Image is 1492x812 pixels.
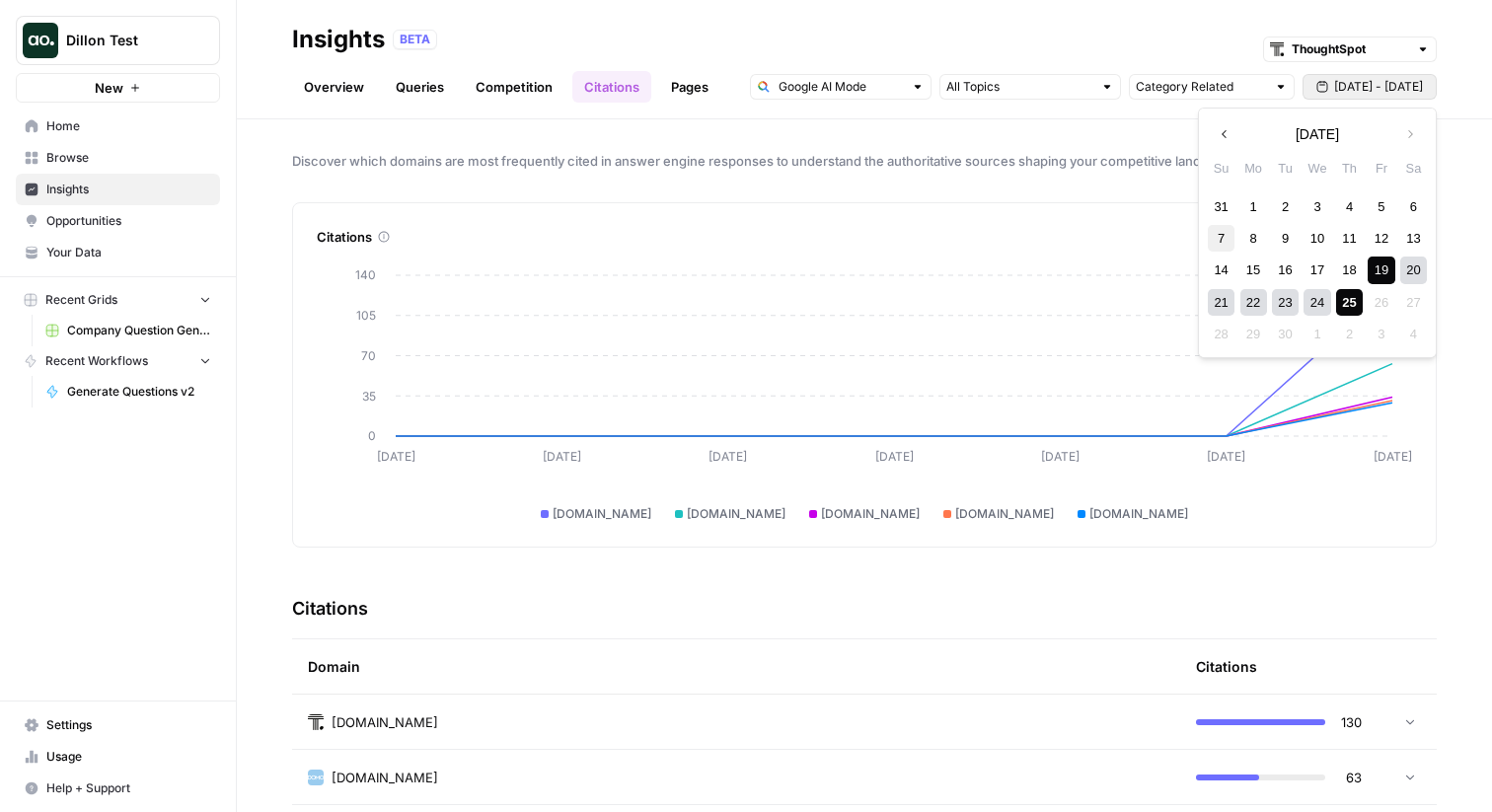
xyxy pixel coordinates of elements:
[361,348,376,363] tspan: 70
[1296,124,1339,144] span: [DATE]
[355,267,376,282] tspan: 140
[875,449,914,464] tspan: [DATE]
[1400,155,1427,182] div: Sa
[1337,768,1362,787] span: 63
[308,770,324,785] img: njv0f1abp0ktq0iqf5vwjsqxujd0
[16,16,220,65] button: Workspace: Dillon Test
[46,716,211,734] span: Settings
[1272,257,1299,283] div: Choose Tuesday, September 16th, 2025
[332,712,438,732] span: [DOMAIN_NAME]
[1136,77,1266,97] input: Category Related
[1240,193,1267,220] div: Choose Monday, September 1st, 2025
[1208,193,1234,220] div: Choose Sunday, August 31st, 2025
[1400,321,1427,347] div: Not available Saturday, October 4th, 2025
[67,322,211,339] span: Company Question Generation
[16,709,220,741] a: Settings
[16,111,220,142] a: Home
[659,71,720,103] a: Pages
[1336,225,1363,252] div: Choose Thursday, September 11th, 2025
[1240,257,1267,283] div: Choose Monday, September 15th, 2025
[362,389,376,404] tspan: 35
[16,237,220,268] a: Your Data
[1336,257,1363,283] div: Choose Thursday, September 18th, 2025
[1303,74,1437,100] button: [DATE] - [DATE]
[16,741,220,773] a: Usage
[1336,289,1363,316] div: Choose Thursday, September 25th, 2025
[1272,155,1299,182] div: Tu
[779,77,903,97] input: Google AI Mode
[46,117,211,135] span: Home
[464,71,564,103] a: Competition
[16,285,220,315] button: Recent Grids
[1208,257,1234,283] div: Choose Sunday, September 14th, 2025
[1272,193,1299,220] div: Choose Tuesday, September 2nd, 2025
[368,428,376,443] tspan: 0
[1198,108,1437,358] div: [DATE] - [DATE]
[308,714,324,730] img: em6uifynyh9mio6ldxz8kkfnatao
[1336,155,1363,182] div: Th
[46,149,211,167] span: Browse
[16,142,220,174] a: Browse
[1240,289,1267,316] div: Choose Monday, September 22nd, 2025
[356,308,376,323] tspan: 105
[332,768,438,787] span: [DOMAIN_NAME]
[46,244,211,261] span: Your Data
[1368,155,1394,182] div: Fr
[1272,289,1299,316] div: Choose Tuesday, September 23rd, 2025
[1336,193,1363,220] div: Choose Thursday, September 4th, 2025
[1304,225,1330,252] div: Choose Wednesday, September 10th, 2025
[1368,257,1394,283] div: Choose Friday, September 19th, 2025
[553,505,651,523] span: [DOMAIN_NAME]
[1207,449,1245,464] tspan: [DATE]
[292,151,1437,171] span: Discover which domains are most frequently cited in answer engine responses to understand the aut...
[1400,289,1427,316] div: Not available Saturday, September 27th, 2025
[572,71,651,103] a: Citations
[292,71,376,103] a: Overview
[1272,225,1299,252] div: Choose Tuesday, September 9th, 2025
[16,346,220,376] button: Recent Workflows
[46,212,211,230] span: Opportunities
[1089,505,1188,523] span: [DOMAIN_NAME]
[46,748,211,766] span: Usage
[45,352,148,370] span: Recent Workflows
[1368,289,1394,316] div: Not available Friday, September 26th, 2025
[1208,225,1234,252] div: Choose Sunday, September 7th, 2025
[46,779,211,797] span: Help + Support
[687,505,785,523] span: [DOMAIN_NAME]
[821,505,920,523] span: [DOMAIN_NAME]
[1240,155,1267,182] div: Mo
[1334,78,1423,96] span: [DATE] - [DATE]
[45,291,117,309] span: Recent Grids
[292,24,385,55] div: Insights
[1304,155,1330,182] div: We
[1272,321,1299,347] div: Not available Tuesday, September 30th, 2025
[1400,193,1427,220] div: Choose Saturday, September 6th, 2025
[16,773,220,804] button: Help + Support
[95,78,123,98] span: New
[393,30,437,49] div: BETA
[543,449,581,464] tspan: [DATE]
[1368,321,1394,347] div: Not available Friday, October 3rd, 2025
[384,71,456,103] a: Queries
[1240,321,1267,347] div: Not available Monday, September 29th, 2025
[1304,257,1330,283] div: Choose Wednesday, September 17th, 2025
[1292,39,1408,59] input: ThoughtSpot
[1240,225,1267,252] div: Choose Monday, September 8th, 2025
[16,73,220,103] button: New
[1041,449,1080,464] tspan: [DATE]
[292,595,368,623] h3: Citations
[16,205,220,237] a: Opportunities
[46,181,211,198] span: Insights
[1208,289,1234,316] div: Choose Sunday, September 21st, 2025
[37,315,220,346] a: Company Question Generation
[308,639,1164,694] div: Domain
[37,376,220,407] a: Generate Questions v2
[1400,225,1427,252] div: Choose Saturday, September 13th, 2025
[66,31,186,50] span: Dillon Test
[1368,193,1394,220] div: Choose Friday, September 5th, 2025
[1400,257,1427,283] div: Choose Saturday, September 20th, 2025
[1337,712,1362,732] span: 130
[709,449,747,464] tspan: [DATE]
[1336,321,1363,347] div: Not available Thursday, October 2nd, 2025
[1368,225,1394,252] div: Choose Friday, September 12th, 2025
